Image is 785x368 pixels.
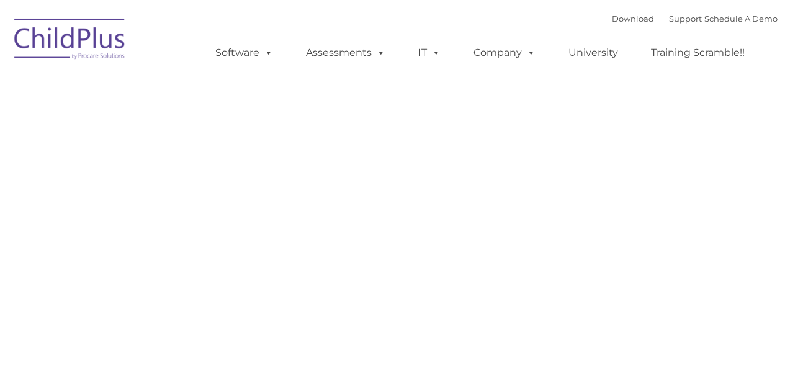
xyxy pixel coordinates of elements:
a: IT [406,40,453,65]
a: Company [461,40,548,65]
a: Schedule A Demo [704,14,778,24]
img: ChildPlus by Procare Solutions [8,10,132,72]
font: | [612,14,778,24]
a: University [556,40,630,65]
a: Download [612,14,654,24]
a: Assessments [294,40,398,65]
a: Software [203,40,285,65]
a: Support [669,14,702,24]
a: Training Scramble!! [639,40,757,65]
